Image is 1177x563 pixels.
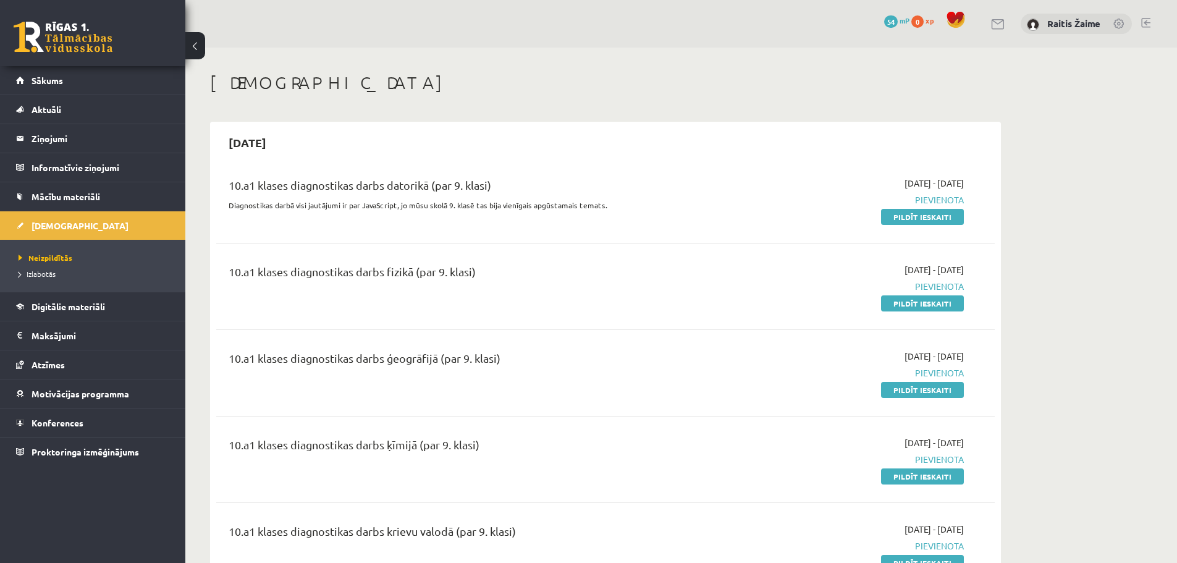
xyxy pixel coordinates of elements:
span: mP [900,15,909,25]
a: 54 mP [884,15,909,25]
h1: [DEMOGRAPHIC_DATA] [210,72,1001,93]
span: [DEMOGRAPHIC_DATA] [32,220,129,231]
h2: [DATE] [216,128,279,157]
p: Diagnostikas darbā visi jautājumi ir par JavaScript, jo mūsu skolā 9. klasē tas bija vienīgais ap... [229,200,712,211]
span: xp [926,15,934,25]
a: Mācību materiāli [16,182,170,211]
span: Konferences [32,417,83,428]
img: Raitis Žaime [1027,19,1039,31]
a: Ziņojumi [16,124,170,153]
a: Sākums [16,66,170,95]
span: Pievienota [731,280,964,293]
a: 0 xp [911,15,940,25]
a: Raitis Žaime [1047,17,1100,30]
span: [DATE] - [DATE] [905,523,964,536]
span: Sākums [32,75,63,86]
a: Proktoringa izmēģinājums [16,438,170,466]
a: Pildīt ieskaiti [881,209,964,225]
span: [DATE] - [DATE] [905,177,964,190]
a: Informatīvie ziņojumi [16,153,170,182]
legend: Informatīvie ziņojumi [32,153,170,182]
span: [DATE] - [DATE] [905,263,964,276]
legend: Ziņojumi [32,124,170,153]
a: Motivācijas programma [16,379,170,408]
span: Aktuāli [32,104,61,115]
span: Pievienota [731,366,964,379]
div: 10.a1 klases diagnostikas darbs fizikā (par 9. klasi) [229,263,712,286]
div: 10.a1 klases diagnostikas darbs datorikā (par 9. klasi) [229,177,712,200]
a: Digitālie materiāli [16,292,170,321]
a: Atzīmes [16,350,170,379]
span: [DATE] - [DATE] [905,436,964,449]
a: Rīgas 1. Tālmācības vidusskola [14,22,112,53]
a: Maksājumi [16,321,170,350]
span: Pievienota [731,193,964,206]
span: [DATE] - [DATE] [905,350,964,363]
span: Atzīmes [32,359,65,370]
span: Motivācijas programma [32,388,129,399]
span: Neizpildītās [19,253,72,263]
a: Konferences [16,408,170,437]
span: Proktoringa izmēģinājums [32,446,139,457]
a: [DEMOGRAPHIC_DATA] [16,211,170,240]
span: 54 [884,15,898,28]
span: Digitālie materiāli [32,301,105,312]
a: Pildīt ieskaiti [881,468,964,485]
div: 10.a1 klases diagnostikas darbs ķīmijā (par 9. klasi) [229,436,712,459]
legend: Maksājumi [32,321,170,350]
a: Neizpildītās [19,252,173,263]
div: 10.a1 klases diagnostikas darbs krievu valodā (par 9. klasi) [229,523,712,546]
a: Aktuāli [16,95,170,124]
a: Izlabotās [19,268,173,279]
span: Pievienota [731,453,964,466]
span: Izlabotās [19,269,56,279]
a: Pildīt ieskaiti [881,295,964,311]
span: Mācību materiāli [32,191,100,202]
div: 10.a1 klases diagnostikas darbs ģeogrāfijā (par 9. klasi) [229,350,712,373]
span: 0 [911,15,924,28]
a: Pildīt ieskaiti [881,382,964,398]
span: Pievienota [731,540,964,552]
